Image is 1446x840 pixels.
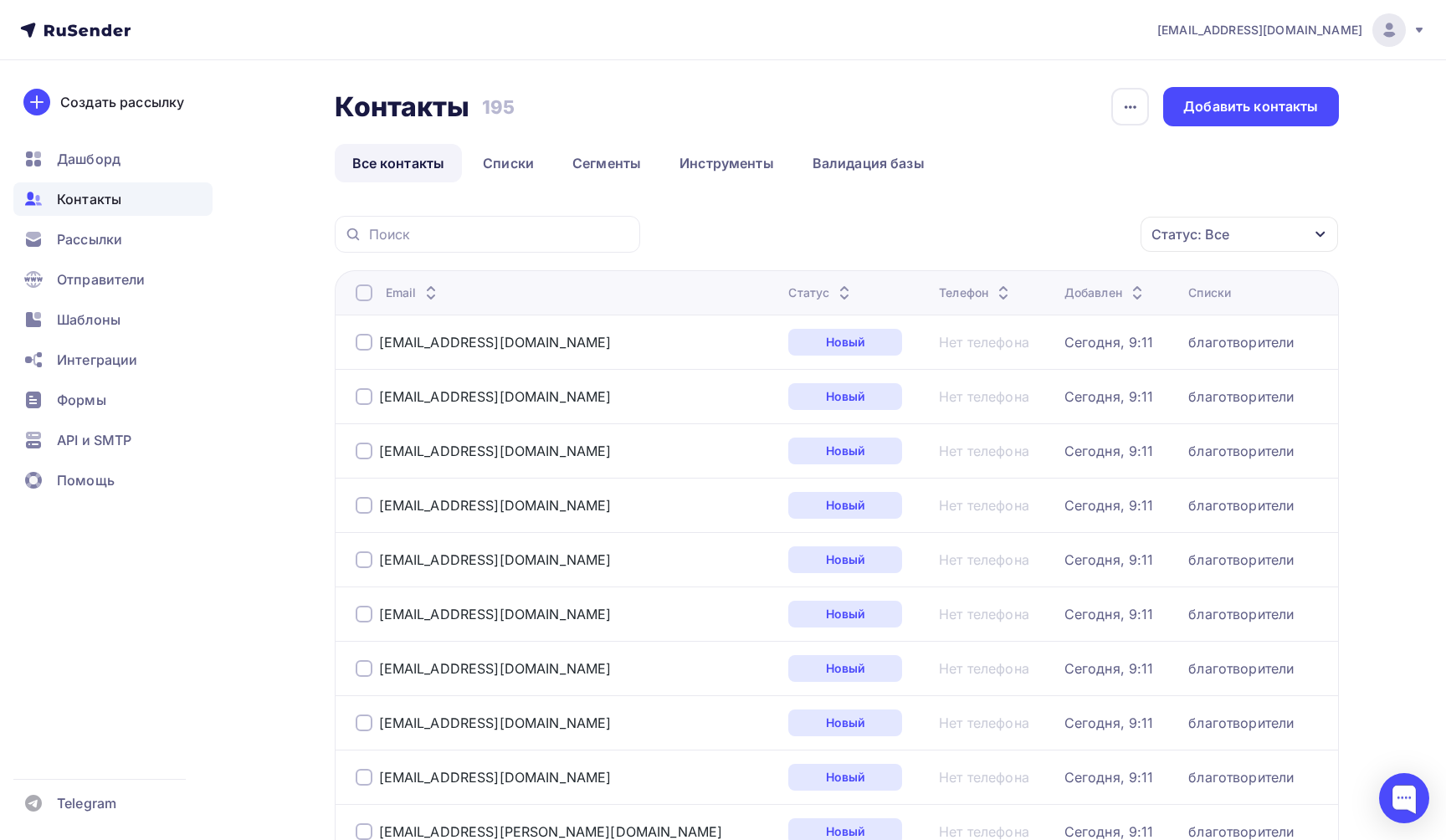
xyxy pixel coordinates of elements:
div: Email [386,284,442,301]
div: Новый [788,438,902,464]
button: Статус: Все [1140,216,1339,253]
a: Шаблоны [13,303,213,336]
a: Новый [788,601,902,627]
a: [EMAIL_ADDRESS][DOMAIN_NAME] [379,551,612,568]
div: Нет телефона [939,606,1029,622]
a: [EMAIL_ADDRESS][DOMAIN_NAME] [379,769,612,786]
span: Помощь [57,470,115,490]
span: Отправители [57,269,146,289]
div: Статус [788,284,854,301]
a: [EMAIL_ADDRESS][PERSON_NAME][DOMAIN_NAME] [379,823,723,840]
div: Новый [788,764,902,791]
a: Нет телефона [939,769,1029,786]
div: Добавлен [1064,284,1147,301]
a: Новый [788,709,902,736]
div: Телефон [939,284,1013,301]
a: Сегодня, 9:11 [1064,606,1154,622]
a: Сегодня, 9:11 [1064,334,1154,351]
a: Сегодня, 9:11 [1064,388,1154,405]
a: благотворители [1188,388,1294,405]
a: Сегодня, 9:11 [1064,497,1154,514]
div: Сегодня, 9:11 [1064,769,1154,786]
a: Нет телефона [939,551,1029,568]
a: [EMAIL_ADDRESS][DOMAIN_NAME] [379,443,612,459]
a: благотворители [1188,660,1294,677]
div: Статус: Все [1151,224,1229,244]
div: Новый [788,383,902,410]
a: благотворители [1188,769,1294,786]
div: Списки [1188,284,1231,301]
a: [EMAIL_ADDRESS][DOMAIN_NAME] [379,660,612,677]
a: Сегодня, 9:11 [1064,715,1154,731]
a: благотворители [1188,334,1294,351]
a: Отправители [13,263,213,296]
h2: Контакты [335,90,470,124]
a: Дашборд [13,142,213,176]
a: [EMAIL_ADDRESS][DOMAIN_NAME] [379,334,612,351]
a: Нет телефона [939,823,1029,840]
a: Контакты [13,182,213,216]
a: Рассылки [13,223,213,256]
h3: 195 [482,95,515,119]
input: Поиск [369,225,630,243]
a: Нет телефона [939,334,1029,351]
span: [EMAIL_ADDRESS][DOMAIN_NAME] [1157,22,1362,38]
a: Нет телефона [939,388,1029,405]
div: Нет телефона [939,715,1029,731]
span: Шаблоны [57,310,120,330]
a: Сегменты [555,144,659,182]
a: Сегодня, 9:11 [1064,823,1154,840]
a: [EMAIL_ADDRESS][DOMAIN_NAME] [379,497,612,514]
a: Новый [788,655,902,682]
a: благотворители [1188,715,1294,731]
a: Нет телефона [939,497,1029,514]
a: благотворители [1188,551,1294,568]
a: Нет телефона [939,660,1029,677]
div: Новый [788,546,902,573]
a: Все контакты [335,144,463,182]
a: Новый [788,329,902,356]
a: [EMAIL_ADDRESS][DOMAIN_NAME] [1157,13,1426,47]
a: [EMAIL_ADDRESS][DOMAIN_NAME] [379,388,612,405]
a: Сегодня, 9:11 [1064,660,1154,677]
a: Инструменты [662,144,792,182]
span: Рассылки [57,229,122,249]
a: благотворители [1188,443,1294,459]
span: Дашборд [57,149,120,169]
div: Добавить контакты [1183,97,1318,116]
a: благотворители [1188,497,1294,514]
a: [EMAIL_ADDRESS][DOMAIN_NAME] [379,715,612,731]
a: благотворители [1188,823,1294,840]
span: Контакты [57,189,121,209]
a: Списки [465,144,551,182]
a: Новый [788,492,902,519]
